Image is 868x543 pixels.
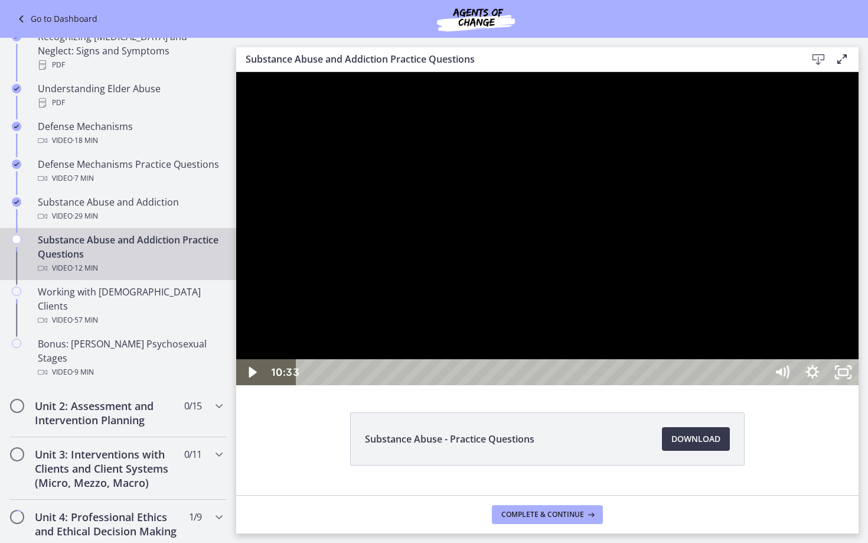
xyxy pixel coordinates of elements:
[73,365,94,379] span: · 9 min
[38,157,222,186] div: Defense Mechanisms Practice Questions
[592,287,622,313] button: Unfullscreen
[671,432,720,446] span: Download
[365,432,534,446] span: Substance Abuse - Practice Questions
[38,285,222,327] div: Working with [DEMOGRAPHIC_DATA] Clients
[530,287,561,313] button: Mute
[73,209,98,223] span: · 29 min
[38,261,222,275] div: Video
[35,510,179,538] h2: Unit 4: Professional Ethics and Ethical Decision Making
[561,287,592,313] button: Show settings menu
[73,261,98,275] span: · 12 min
[35,447,179,490] h2: Unit 3: Interventions with Clients and Client Systems (Micro, Mezzo, Macro)
[38,82,222,110] div: Understanding Elder Abuse
[38,58,222,72] div: PDF
[38,119,222,148] div: Defense Mechanisms
[73,134,98,148] span: · 18 min
[246,52,788,66] h3: Substance Abuse and Addiction Practice Questions
[38,233,222,275] div: Substance Abuse and Addiction Practice Questions
[38,195,222,223] div: Substance Abuse and Addiction
[184,399,201,413] span: 0 / 15
[73,313,98,327] span: · 57 min
[12,84,21,93] i: Completed
[189,510,201,524] span: 1 / 9
[12,122,21,131] i: Completed
[12,197,21,207] i: Completed
[38,365,222,379] div: Video
[184,447,201,461] span: 0 / 11
[662,427,730,451] a: Download
[38,209,222,223] div: Video
[38,134,222,148] div: Video
[38,30,222,72] div: Recognizing [MEDICAL_DATA] and Neglect: Signs and Symptoms
[38,313,222,327] div: Video
[38,337,222,379] div: Bonus: [PERSON_NAME] Psychosexual Stages
[501,510,584,519] span: Complete & continue
[38,96,222,110] div: PDF
[14,12,97,26] a: Go to Dashboard
[405,5,547,33] img: Agents of Change Social Work Test Prep
[38,171,222,186] div: Video
[492,505,603,524] button: Complete & continue
[236,72,859,385] iframe: Video Lesson
[12,160,21,169] i: Completed
[35,399,179,427] h2: Unit 2: Assessment and Intervention Planning
[73,171,94,186] span: · 7 min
